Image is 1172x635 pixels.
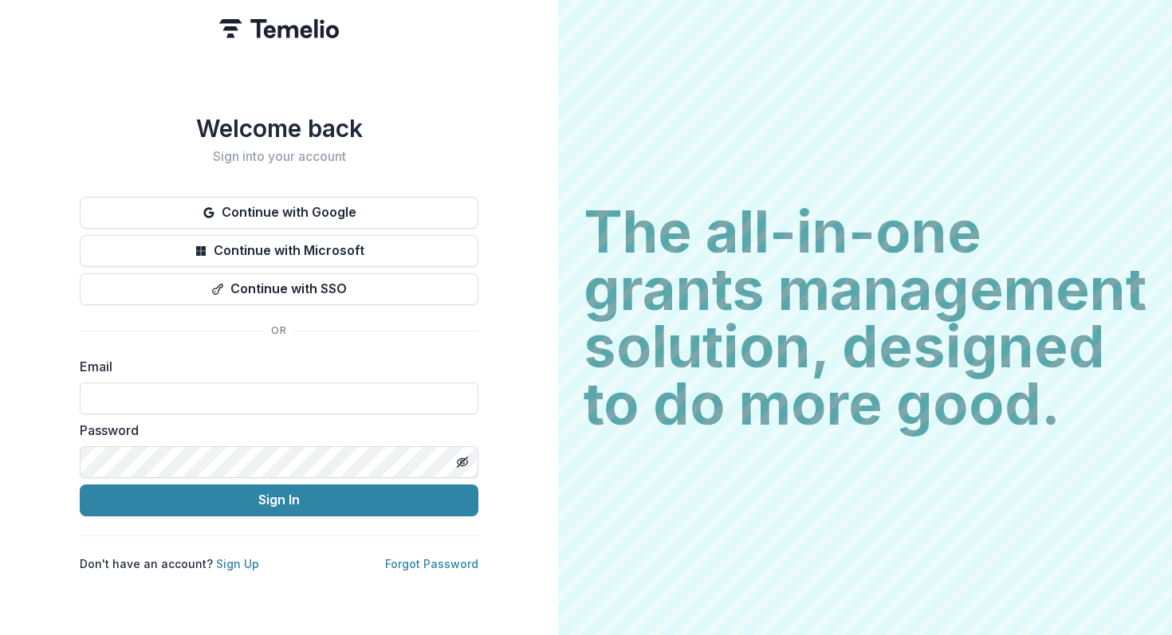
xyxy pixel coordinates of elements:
[80,197,478,229] button: Continue with Google
[80,357,469,376] label: Email
[80,484,478,516] button: Sign In
[80,421,469,440] label: Password
[216,557,259,570] a: Sign Up
[80,555,259,572] p: Don't have an account?
[80,149,478,164] h2: Sign into your account
[450,449,475,475] button: Toggle password visibility
[80,273,478,305] button: Continue with SSO
[80,114,478,143] h1: Welcome back
[385,557,478,570] a: Forgot Password
[80,235,478,267] button: Continue with Microsoft
[219,19,339,38] img: Temelio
